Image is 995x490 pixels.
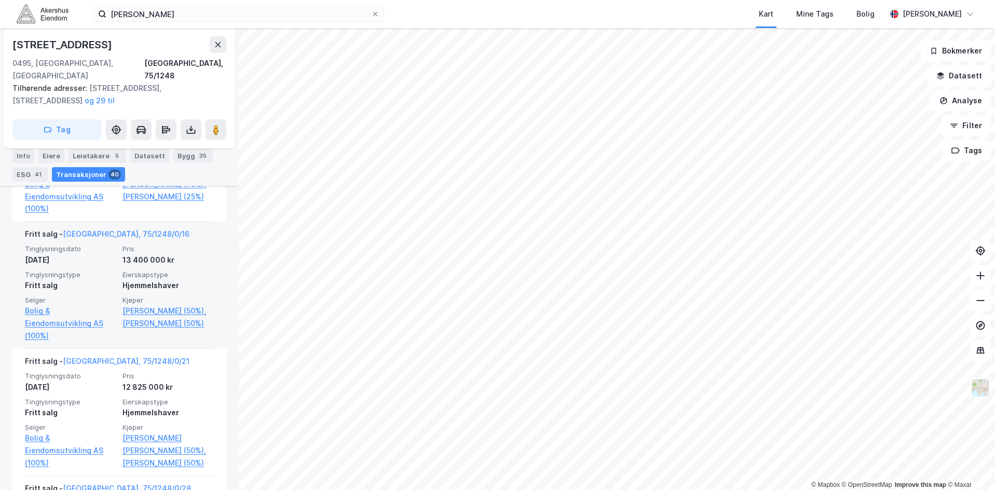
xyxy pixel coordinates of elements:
span: Eierskapstype [122,398,214,406]
span: Pris [122,244,214,253]
a: Improve this map [895,481,946,488]
button: Analyse [931,90,991,111]
button: Datasett [928,65,991,86]
div: Fritt salg - [25,355,189,372]
div: Datasett [130,148,169,163]
span: Tinglysningstype [25,270,116,279]
button: Filter [941,115,991,136]
span: Kjøper [122,296,214,305]
div: 40 [108,169,121,180]
span: Tilhørende adresser: [12,84,89,92]
div: Bolig [856,8,875,20]
div: 13 400 000 kr [122,254,214,266]
span: Tinglysningsdato [25,244,116,253]
a: OpenStreetMap [842,481,892,488]
a: Bolig & Eiendomsutvikling AS (100%) [25,432,116,469]
div: Bygg [173,148,213,163]
div: 5 [112,151,122,161]
div: Mine Tags [796,8,834,20]
a: Bolig & Eiendomsutvikling AS (100%) [25,305,116,342]
button: Tag [12,119,102,140]
div: Fritt salg [25,279,116,292]
iframe: Chat Widget [943,440,995,490]
div: 12 825 000 kr [122,381,214,393]
a: [GEOGRAPHIC_DATA], 75/1248/0/16 [63,229,189,238]
div: Fritt salg - [25,228,189,244]
div: Info [12,148,34,163]
div: [GEOGRAPHIC_DATA], 75/1248 [144,57,226,82]
a: [GEOGRAPHIC_DATA], 75/1248/0/21 [63,357,189,365]
a: [PERSON_NAME] (50%) [122,317,214,330]
a: Mapbox [811,481,840,488]
div: Fritt salg [25,406,116,419]
img: akershus-eiendom-logo.9091f326c980b4bce74ccdd9f866810c.svg [17,5,69,23]
img: Z [971,378,990,398]
div: 41 [33,169,44,180]
div: [DATE] [25,381,116,393]
div: Kontrollprogram for chat [943,440,995,490]
input: Søk på adresse, matrikkel, gårdeiere, leietakere eller personer [106,6,371,22]
div: Kart [759,8,773,20]
a: [PERSON_NAME] (50%) [122,457,214,469]
div: Leietakere [69,148,126,163]
button: Tags [943,140,991,161]
span: Tinglysningstype [25,398,116,406]
a: Bolig & Eiendomsutvikling AS (100%) [25,178,116,215]
div: Hjemmelshaver [122,406,214,419]
a: [PERSON_NAME] (25%) [122,190,214,203]
div: [DATE] [25,254,116,266]
button: Bokmerker [921,40,991,61]
div: Transaksjoner [52,167,125,182]
div: [STREET_ADDRESS] [12,36,114,53]
span: Pris [122,372,214,380]
span: Kjøper [122,423,214,432]
a: [PERSON_NAME] [PERSON_NAME] (50%), [122,432,214,457]
a: [PERSON_NAME] (50%), [122,305,214,317]
div: [PERSON_NAME] [903,8,962,20]
div: Hjemmelshaver [122,279,214,292]
div: Eiere [38,148,64,163]
span: Tinglysningsdato [25,372,116,380]
div: [STREET_ADDRESS], [STREET_ADDRESS] [12,82,218,107]
span: Eierskapstype [122,270,214,279]
div: 0495, [GEOGRAPHIC_DATA], [GEOGRAPHIC_DATA] [12,57,144,82]
span: Selger [25,296,116,305]
span: Selger [25,423,116,432]
div: 35 [197,151,209,161]
div: ESG [12,167,48,182]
